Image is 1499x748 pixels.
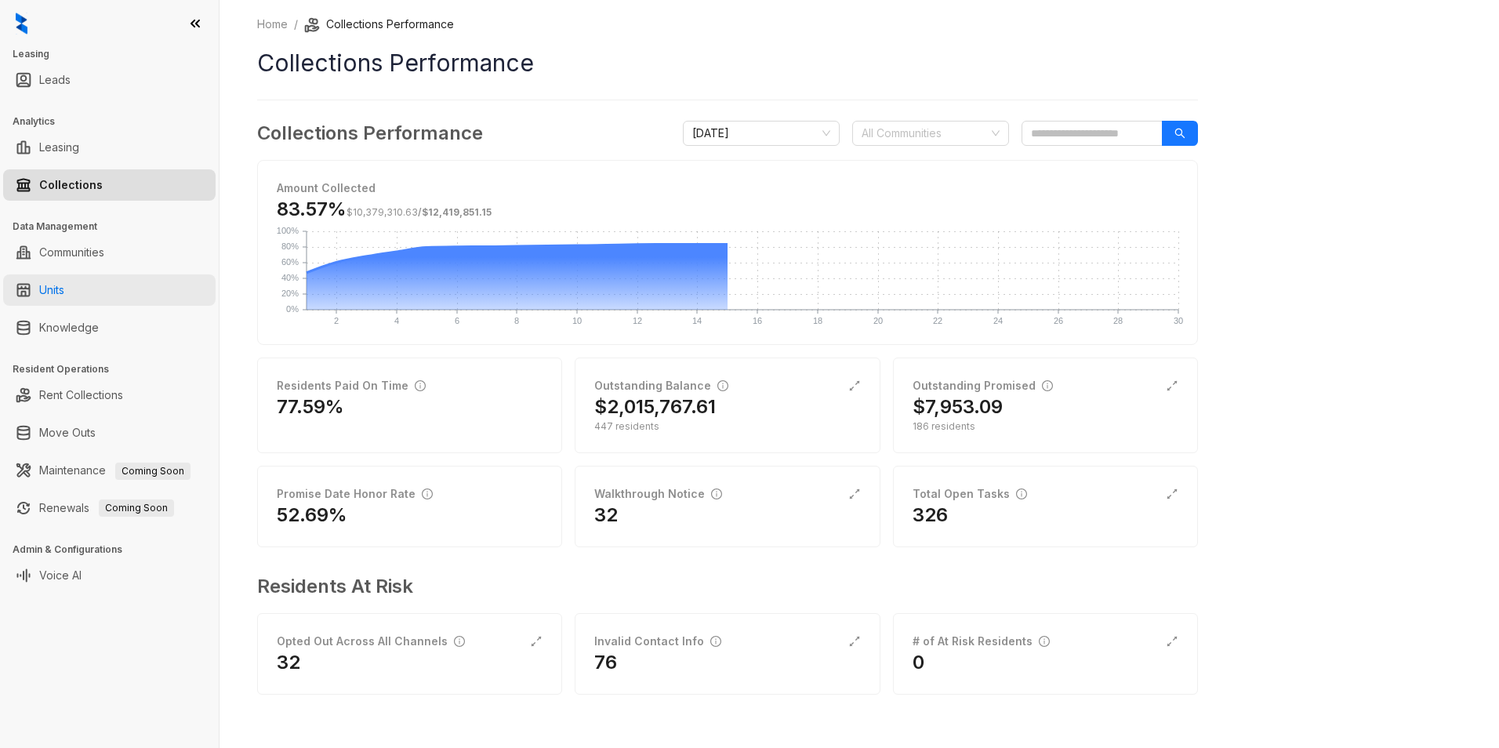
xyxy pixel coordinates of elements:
h2: $2,015,767.61 [594,394,716,419]
span: expand-alt [848,379,861,392]
h2: 77.59% [277,394,344,419]
span: expand-alt [1166,635,1178,648]
div: Opted Out Across All Channels [277,633,465,650]
a: Leasing [39,132,79,163]
li: Maintenance [3,455,216,486]
text: 30 [1174,316,1183,325]
div: Promise Date Honor Rate [277,485,433,503]
text: 100% [277,226,299,235]
span: info-circle [710,636,721,647]
span: expand-alt [848,635,861,648]
text: 26 [1054,316,1063,325]
h2: 32 [594,503,618,528]
h2: 32 [277,650,300,675]
h1: Collections Performance [257,45,1198,81]
div: Total Open Tasks [913,485,1027,503]
span: search [1174,128,1185,139]
div: 447 residents [594,419,860,434]
strong: Amount Collected [277,181,376,194]
span: / [347,206,492,218]
h2: 76 [594,650,617,675]
span: Coming Soon [99,499,174,517]
span: expand-alt [1166,379,1178,392]
span: Coming Soon [115,463,191,480]
text: 24 [993,316,1003,325]
h2: $7,953.09 [913,394,1003,419]
text: 20% [281,289,299,298]
li: Leads [3,64,216,96]
div: # of At Risk Residents [913,633,1050,650]
h3: Data Management [13,220,219,234]
a: Units [39,274,64,306]
a: Leads [39,64,71,96]
li: Collections Performance [304,16,454,33]
li: Voice AI [3,560,216,591]
span: expand-alt [530,635,543,648]
li: Rent Collections [3,379,216,411]
div: Residents Paid On Time [277,377,426,394]
h3: Leasing [13,47,219,61]
text: 10 [572,316,582,325]
h3: Collections Performance [257,119,483,147]
span: info-circle [1039,636,1050,647]
li: Move Outs [3,417,216,448]
text: 40% [281,273,299,282]
a: Knowledge [39,312,99,343]
div: Outstanding Balance [594,377,728,394]
div: Invalid Contact Info [594,633,721,650]
div: Outstanding Promised [913,377,1053,394]
img: logo [16,13,27,34]
text: 14 [692,316,702,325]
a: RenewalsComing Soon [39,492,174,524]
a: Communities [39,237,104,268]
span: info-circle [415,380,426,391]
text: 4 [394,316,399,325]
text: 0% [286,304,299,314]
text: 6 [455,316,459,325]
li: Collections [3,169,216,201]
h3: Admin & Configurations [13,543,219,557]
span: expand-alt [1166,488,1178,500]
h3: 83.57% [277,197,492,222]
li: Communities [3,237,216,268]
li: Units [3,274,216,306]
text: 60% [281,257,299,267]
text: 22 [933,316,942,325]
span: info-circle [454,636,465,647]
span: September 2025 [692,122,830,145]
span: info-circle [711,488,722,499]
a: Rent Collections [39,379,123,411]
a: Home [254,16,291,33]
text: 80% [281,241,299,251]
span: info-circle [717,380,728,391]
div: Walkthrough Notice [594,485,722,503]
span: info-circle [1042,380,1053,391]
li: Knowledge [3,312,216,343]
text: 18 [813,316,822,325]
text: 12 [633,316,642,325]
span: $12,419,851.15 [422,206,492,218]
text: 20 [873,316,883,325]
a: Collections [39,169,103,201]
a: Move Outs [39,417,96,448]
h2: 326 [913,503,948,528]
text: 28 [1113,316,1123,325]
span: expand-alt [848,488,861,500]
h3: Analytics [13,114,219,129]
text: 16 [753,316,762,325]
span: info-circle [1016,488,1027,499]
li: Renewals [3,492,216,524]
h3: Residents At Risk [257,572,1185,601]
h3: Resident Operations [13,362,219,376]
h2: 0 [913,650,924,675]
text: 8 [514,316,519,325]
span: $10,379,310.63 [347,206,418,218]
div: 186 residents [913,419,1178,434]
li: / [294,16,298,33]
text: 2 [334,316,339,325]
li: Leasing [3,132,216,163]
a: Voice AI [39,560,82,591]
h2: 52.69% [277,503,347,528]
span: info-circle [422,488,433,499]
